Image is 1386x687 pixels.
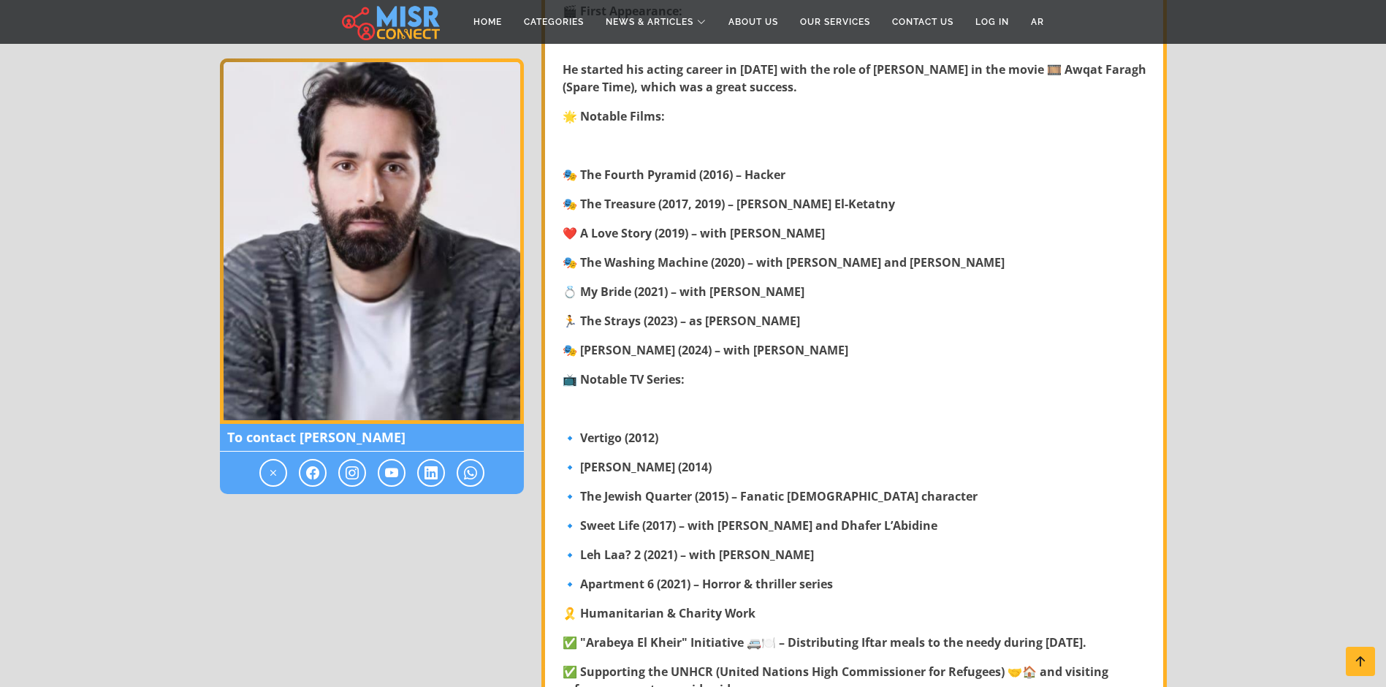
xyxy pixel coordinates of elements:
a: Our Services [789,8,881,36]
strong: 🎭 The Fourth Pyramid (2016) – Hacker [563,167,785,183]
strong: 🔹 The Jewish Quarter (2015) – Fanatic [DEMOGRAPHIC_DATA] character [563,488,978,504]
a: Contact Us [881,8,964,36]
strong: 🔹 [PERSON_NAME] (2014) [563,459,712,475]
a: Home [462,8,513,36]
strong: 🎭 [PERSON_NAME] (2024) – with [PERSON_NAME] [563,342,848,358]
strong: ✅ "Arabeya El Kheir" Initiative 🚐🍽️ – Distributing Iftar meals to the needy during [DATE]. [563,634,1086,650]
strong: 🔹 Apartment 6 (2021) – Horror & thriller series [563,576,833,592]
a: About Us [717,8,789,36]
strong: He started his acting career in [DATE] with the role of [PERSON_NAME] in the movie 🎞️ Awqat Farag... [563,61,1146,95]
strong: 🎭 The Treasure (2017, 2019) – [PERSON_NAME] El-Ketatny [563,196,895,212]
a: AR [1020,8,1055,36]
img: main.misr_connect [342,4,440,40]
span: News & Articles [606,15,693,29]
strong: 🎭 The Washing Machine (2020) – with [PERSON_NAME] and [PERSON_NAME] [563,254,1005,270]
strong: 🎗️ Humanitarian & Charity Work [563,605,755,621]
strong: 🏃 The Strays (2023) – as [PERSON_NAME] [563,313,800,329]
strong: 🔹 Sweet Life (2017) – with [PERSON_NAME] and Dhafer L’Abidine [563,517,937,534]
strong: 🔹 Vertigo (2012) [563,430,658,446]
a: News & Articles [595,8,717,36]
strong: ❤️ A Love Story (2019) – with [PERSON_NAME] [563,225,825,241]
strong: 🌟 Notable Films: [563,108,665,124]
a: Categories [513,8,595,36]
img: Ahmed Hatem [220,58,524,424]
span: To contact [PERSON_NAME] [220,424,524,452]
strong: 💍 My Bride (2021) – with [PERSON_NAME] [563,284,804,300]
a: Log in [964,8,1020,36]
strong: 📺 Notable TV Series: [563,371,685,387]
strong: 🔹 Leh Laa? 2 (2021) – with [PERSON_NAME] [563,547,814,563]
